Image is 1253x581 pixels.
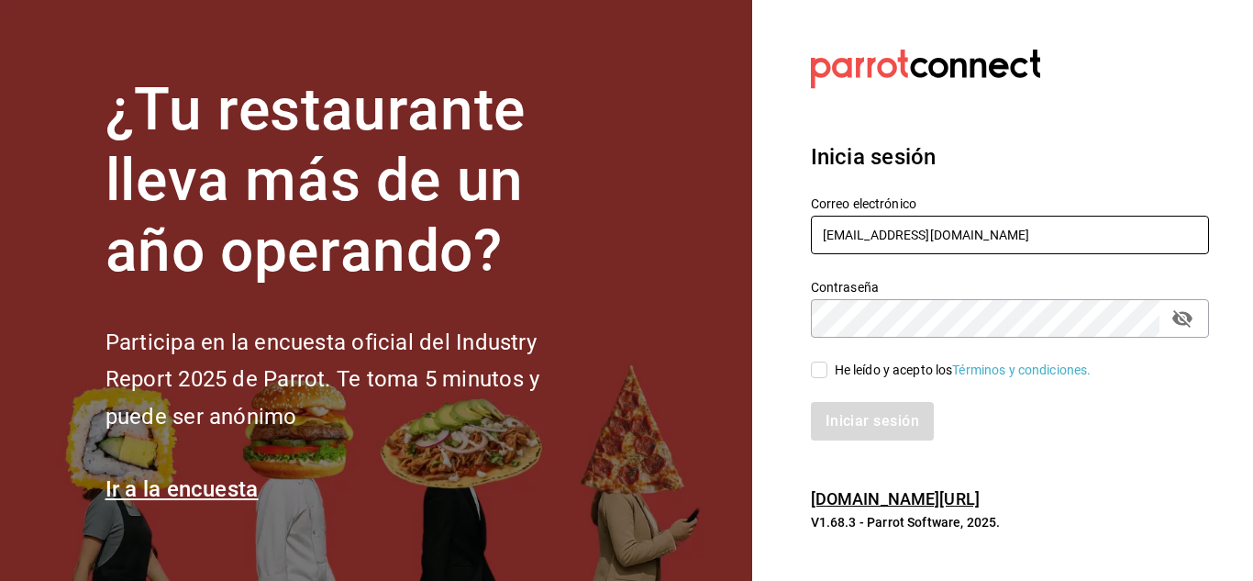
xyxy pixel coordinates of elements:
label: Contraseña [811,281,1209,294]
input: Ingresa tu correo electrónico [811,216,1209,254]
div: He leído y acepto los [835,361,1092,380]
a: [DOMAIN_NAME][URL] [811,489,980,508]
h3: Inicia sesión [811,140,1209,173]
button: passwordField [1167,303,1198,334]
p: V1.68.3 - Parrot Software, 2025. [811,513,1209,531]
a: Ir a la encuesta [105,476,259,502]
h2: Participa en la encuesta oficial del Industry Report 2025 de Parrot. Te toma 5 minutos y puede se... [105,324,601,436]
a: Términos y condiciones. [952,363,1091,377]
h1: ¿Tu restaurante lleva más de un año operando? [105,75,601,286]
label: Correo electrónico [811,197,1209,210]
